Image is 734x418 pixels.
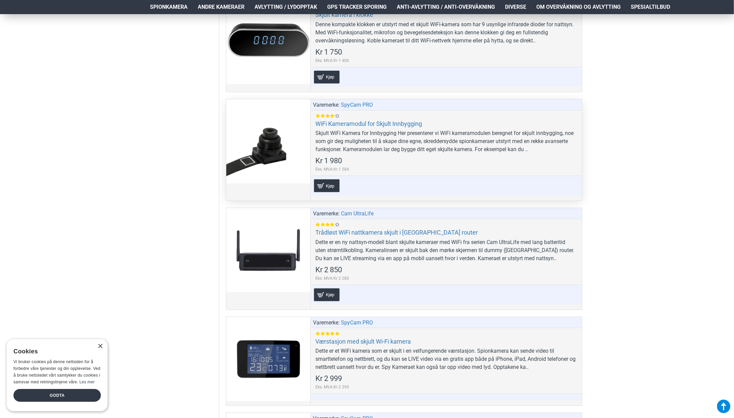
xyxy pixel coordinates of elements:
a: Skjult kamera i klokke [316,11,374,19]
span: Spesialtilbud [631,3,670,11]
span: Vi bruker cookies på denne nettsiden for å forbedre våre tjenester og din opplevelse. Ved å bruke... [13,359,101,384]
span: Om overvåkning og avlytting [537,3,621,11]
span: Anti-avlytting / Anti-overvåkning [397,3,495,11]
a: Les mer, opens a new window [79,380,94,384]
a: WiFi Kameramodul for Skjult Innbygging WiFi Kameramodul for Skjult Innbygging [226,99,310,183]
div: Dette er en ny nattsyn-modell blant skjulte kameraer med WiFi fra serien Cam UltraLife med lang b... [316,238,577,263]
span: Kjøp [324,75,336,79]
a: Trådløst WiFi nattkamera skjult i [GEOGRAPHIC_DATA] router [316,229,478,236]
span: Kjøp [324,184,336,188]
a: Cam UltraLife [341,210,374,218]
span: Diverse [505,3,527,11]
div: Godta [13,389,101,402]
span: GPS Tracker Sporing [327,3,387,11]
a: Værstasjon med skjult Wi-Fi kamera [316,338,411,345]
div: Dette er et WiFi kamera som er skjult i en velfungerende værstasjon. Spionkamera kan sende video ... [316,347,577,371]
span: Varemerke: [313,210,340,218]
span: Kr 2 999 [316,375,342,382]
span: Avlytting / Lydopptak [255,3,317,11]
span: Eks. MVA:Kr 1 400 [316,58,349,64]
span: Varemerke: [313,101,340,109]
span: Kr 1 980 [316,157,342,165]
div: Denne kompakte klokken er utstyrt med et skjult WiFi-kamera som har 9 usynlige infrarøde dioder f... [316,21,577,45]
span: Spionkamera [150,3,188,11]
span: Eks. MVA:Kr 1 584 [316,166,349,172]
span: Kr 2 850 [316,266,342,274]
span: Varemerke: [313,319,340,327]
a: Trådløst WiFi nattkamera skjult i falsk router Trådløst WiFi nattkamera skjult i falsk router [226,208,310,292]
a: Værstasjon med skjult Wi-Fi kamera Værstasjon med skjult Wi-Fi kamera [226,317,310,401]
span: Eks. MVA:Kr 2 280 [316,275,349,281]
span: Kjøp [324,292,336,297]
span: Kr 1 750 [316,48,342,56]
span: Eks. MVA:Kr 2 399 [316,384,349,390]
div: Skjult WiFi Kamera for Innbygging Her presenterer vi WiFi kameramodulen beregnet for skjult innby... [316,129,577,153]
a: WiFi Kameramodul for Skjult Innbygging [316,120,422,128]
div: Close [98,344,103,349]
a: SpyCam PRO [341,319,373,327]
div: Cookies [13,344,96,359]
span: Andre kameraer [198,3,245,11]
a: SpyCam PRO [341,101,373,109]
